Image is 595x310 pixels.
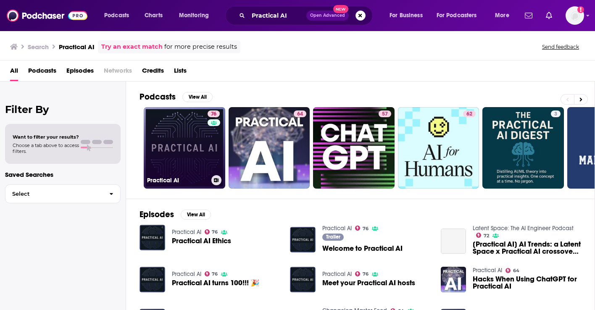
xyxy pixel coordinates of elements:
a: [Practical AI] AI Trends: a Latent Space x Practical AI crossover pod! [473,241,581,255]
a: 62 [398,107,479,189]
a: 57 [379,110,391,117]
a: Show notifications dropdown [521,8,536,23]
span: More [495,10,509,21]
span: Monitoring [179,10,209,21]
span: Logged in as cmand-s [566,6,584,25]
a: 64 [229,107,310,189]
h3: Practical AI [59,43,95,51]
button: open menu [431,9,489,22]
a: 76 [205,271,218,276]
p: Saved Searches [5,171,121,179]
span: For Business [390,10,423,21]
button: Send feedback [540,43,582,50]
a: Episodes [66,64,94,81]
span: 76 [212,272,218,276]
a: Practical AI [172,271,201,278]
a: Practical AI Ethics [172,237,231,244]
span: Open Advanced [310,13,345,18]
img: Practical AI Ethics [140,225,165,250]
a: 62 [463,110,476,117]
a: All [10,64,18,81]
span: Podcasts [104,10,129,21]
span: Networks [104,64,132,81]
span: Want to filter your results? [13,134,79,140]
button: Show profile menu [566,6,584,25]
a: Practical AI [322,225,352,232]
img: Hacks When Using ChatGPT for Practical AI [441,267,466,292]
span: Select [5,191,103,197]
span: New [333,5,348,13]
span: Choose a tab above to access filters. [13,142,79,154]
a: Meet your Practical AI hosts [290,267,316,292]
input: Search podcasts, credits, & more... [248,9,306,22]
a: PodcastsView All [140,92,213,102]
img: User Profile [566,6,584,25]
a: Podcasts [28,64,56,81]
span: 72 [484,234,489,238]
a: Practical AI [473,267,502,274]
span: 57 [382,110,388,118]
a: Meet your Practical AI hosts [322,279,415,286]
h2: Podcasts [140,92,176,102]
a: 76Practical AI [144,107,225,189]
img: Podchaser - Follow, Share and Rate Podcasts [7,8,87,24]
a: 76 [355,226,369,231]
button: open menu [384,9,433,22]
a: Credits [142,64,164,81]
span: 3 [554,110,557,118]
a: Practical AI turns 100!!! 🎉 [172,279,260,286]
a: Show notifications dropdown [542,8,556,23]
button: View All [181,210,211,220]
span: Trailer [326,234,340,239]
h2: Episodes [140,209,174,220]
a: 64 [294,110,306,117]
a: 64 [505,268,519,273]
a: Latent Space: The AI Engineer Podcast [473,225,574,232]
a: 72 [476,233,489,238]
a: 76 [355,271,369,276]
a: 76 [205,229,218,234]
button: open menu [173,9,220,22]
span: 64 [297,110,303,118]
a: 3 [551,110,561,117]
button: View All [182,92,213,102]
a: [Practical AI] AI Trends: a Latent Space x Practical AI crossover pod! [441,229,466,254]
span: Charts [145,10,163,21]
a: Try an exact match [101,42,163,52]
a: Hacks When Using ChatGPT for Practical AI [473,276,581,290]
div: Search podcasts, credits, & more... [233,6,381,25]
a: EpisodesView All [140,209,211,220]
span: 64 [513,269,519,273]
img: Practical AI turns 100!!! 🎉 [140,267,165,292]
button: open menu [489,9,520,22]
button: Select [5,184,121,203]
a: Practical AI [172,229,201,236]
a: Welcome to Practical AI [322,245,403,252]
span: 76 [363,272,369,276]
span: 76 [212,230,218,234]
button: open menu [98,9,140,22]
a: 3 [482,107,564,189]
span: for more precise results [164,42,237,52]
a: Lists [174,64,187,81]
h3: Practical AI [147,177,208,184]
span: For Podcasters [437,10,477,21]
img: Welcome to Practical AI [290,227,316,252]
span: 76 [363,227,369,231]
svg: Add a profile image [577,6,584,13]
a: Practical AI [322,271,352,278]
